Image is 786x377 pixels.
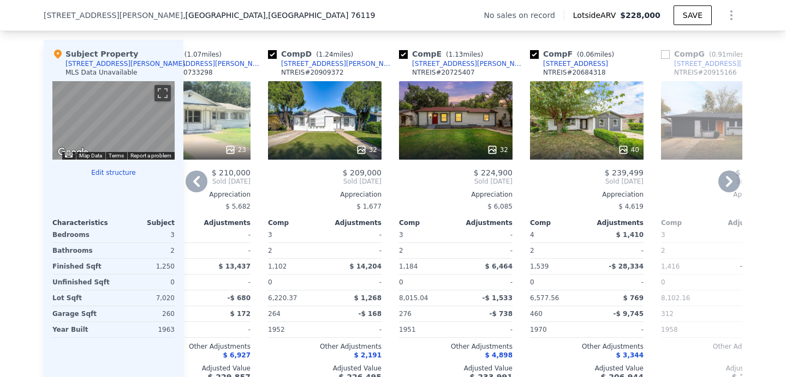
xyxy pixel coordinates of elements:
div: 2 [399,243,454,258]
span: 3 [268,231,272,239]
span: Sold [DATE] [268,177,382,186]
span: Sold [DATE] [530,177,644,186]
span: 312 [661,310,674,318]
div: Appreciation [530,190,644,199]
div: - [458,243,513,258]
span: 8,102.16 [661,294,690,302]
div: 7,020 [116,290,175,306]
span: -$ 1,533 [483,294,513,302]
div: 32 [356,144,377,155]
span: $228,000 [620,11,660,20]
span: 1,102 [268,263,287,270]
div: Appreciation [137,190,251,199]
div: [STREET_ADDRESS][PERSON_NAME] [281,59,395,68]
span: 4 [530,231,534,239]
div: NTREIS # 20684318 [543,68,606,77]
span: 0 [268,278,272,286]
span: $ 224,900 [474,168,513,177]
div: - [458,322,513,337]
span: $ 6,927 [223,351,251,359]
div: NTREIS # 20915166 [674,68,737,77]
div: - [589,275,644,290]
div: - [589,243,644,258]
div: Comp G [661,48,751,59]
div: - [720,322,775,337]
span: $ 3,344 [616,351,644,359]
span: 0.91 [712,51,727,58]
span: $ 6,085 [487,203,513,210]
span: -$ 738 [489,310,513,318]
div: Adjusted Value [661,364,775,373]
span: 264 [268,310,281,318]
div: Adjusted Value [399,364,513,373]
div: 2 [116,243,175,258]
div: Adjusted Value [268,364,382,373]
span: ( miles) [312,51,358,58]
span: $ 2,191 [354,351,382,359]
a: Open this area in Google Maps (opens a new window) [55,145,91,160]
span: Sold [DATE] [661,177,775,186]
div: Comp F [530,48,618,59]
img: Google [55,145,91,160]
div: 40 [618,144,639,155]
div: 2 [661,243,716,258]
div: Bathrooms [52,243,111,258]
div: [STREET_ADDRESS] [543,59,608,68]
span: 6,577.56 [530,294,559,302]
div: Comp D [268,48,358,59]
div: Other Adjustments [399,342,513,351]
span: 3 [399,231,403,239]
div: - [589,322,644,337]
div: - [458,227,513,242]
span: 6,220.37 [268,294,297,302]
span: , [GEOGRAPHIC_DATA] [183,10,375,21]
span: -$ 680 [227,294,251,302]
div: [STREET_ADDRESS][PERSON_NAME] [65,59,185,68]
div: Street View [52,81,175,160]
span: 1.13 [449,51,463,58]
div: Other Adjustments [530,342,644,351]
div: - [720,243,775,258]
span: 1,184 [399,263,418,270]
div: 0 [116,275,175,290]
a: [STREET_ADDRESS][PERSON_NAME] [137,59,264,68]
div: Other Adjustments [661,342,775,351]
button: Edit structure [52,168,175,177]
span: $ 210,000 [212,168,251,177]
div: 1970 [530,322,585,337]
div: Adjusted Value [530,364,644,373]
div: Appreciation [661,190,775,199]
div: - [196,275,251,290]
div: Map [52,81,175,160]
div: Comp [530,218,587,227]
div: - [327,227,382,242]
span: $ 5,682 [225,203,251,210]
span: $ 769 [623,294,644,302]
div: Appreciation [268,190,382,199]
div: Adjustments [718,218,775,227]
span: [STREET_ADDRESS][PERSON_NAME] [44,10,183,21]
div: 1951 [399,322,454,337]
div: [STREET_ADDRESS][PERSON_NAME] [412,59,526,68]
span: ( miles) [705,51,751,58]
span: 0 [530,278,534,286]
span: Lotside ARV [573,10,620,21]
div: Comp [268,218,325,227]
span: Sold [DATE] [399,177,513,186]
div: Unfinished Sqft [52,275,111,290]
div: - [327,275,382,290]
span: -$ 168 [358,310,382,318]
span: ( miles) [180,51,226,58]
div: - [196,243,251,258]
div: Other Adjustments [268,342,382,351]
div: - [720,275,775,290]
div: 1952 [268,322,323,337]
div: NTREIS # 20725407 [412,68,475,77]
button: SAVE [674,5,712,25]
div: 1,250 [116,259,175,274]
button: Map Data [79,152,102,160]
div: Adjustments [325,218,382,227]
span: ( miles) [573,51,618,58]
a: Report a problem [130,153,171,159]
div: Other Adjustments [137,342,251,351]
